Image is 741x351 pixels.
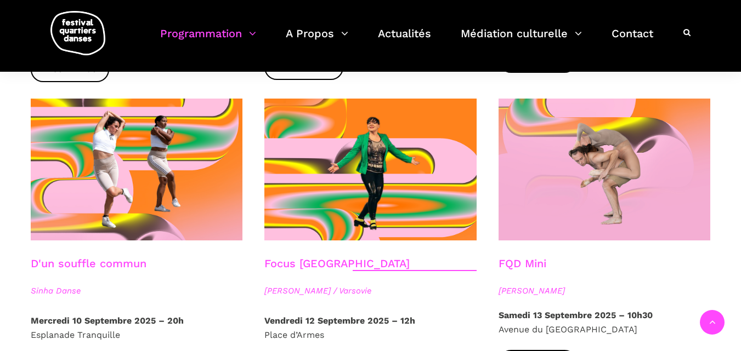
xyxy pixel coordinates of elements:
[499,257,546,270] a: FQD Mini
[31,284,243,297] span: Sinha Danse
[50,11,105,55] img: logo-fqd-med
[499,310,653,320] strong: Samedi 13 Septembre 2025 – 10h30
[31,257,146,270] a: D'un souffle commun
[461,24,582,56] a: Médiation culturelle
[31,315,184,326] strong: Mercredi 10 Septembre 2025 – 20h
[31,330,120,340] span: Esplanade Tranquille
[286,24,348,56] a: A Propos
[160,24,256,56] a: Programmation
[499,284,711,297] span: [PERSON_NAME]
[499,324,637,335] span: Avenue du [GEOGRAPHIC_DATA]
[378,24,431,56] a: Actualités
[264,284,477,297] span: [PERSON_NAME] / Varsovie
[264,314,477,342] p: Place d’Armes
[264,315,415,326] strong: Vendredi 12 Septembre 2025 – 12h
[612,24,653,56] a: Contact
[264,257,410,270] a: Focus [GEOGRAPHIC_DATA]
